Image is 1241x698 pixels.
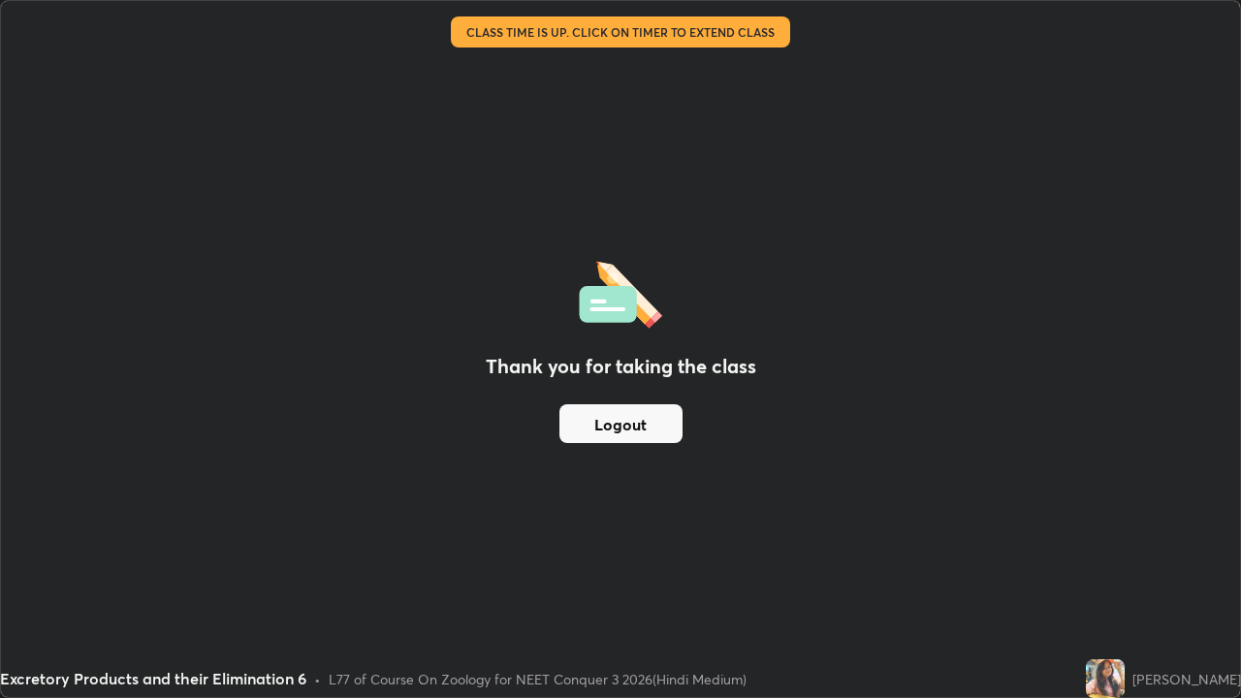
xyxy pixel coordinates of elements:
[559,404,683,443] button: Logout
[579,255,662,329] img: offlineFeedback.1438e8b3.svg
[486,352,756,381] h2: Thank you for taking the class
[1132,669,1241,689] div: [PERSON_NAME]
[314,669,321,689] div: •
[1086,659,1125,698] img: 6df52b9de9c147eaa292c8009b0a37de.jpg
[329,669,747,689] div: L77 of Course On Zoology for NEET Conquer 3 2026(Hindi Medium)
